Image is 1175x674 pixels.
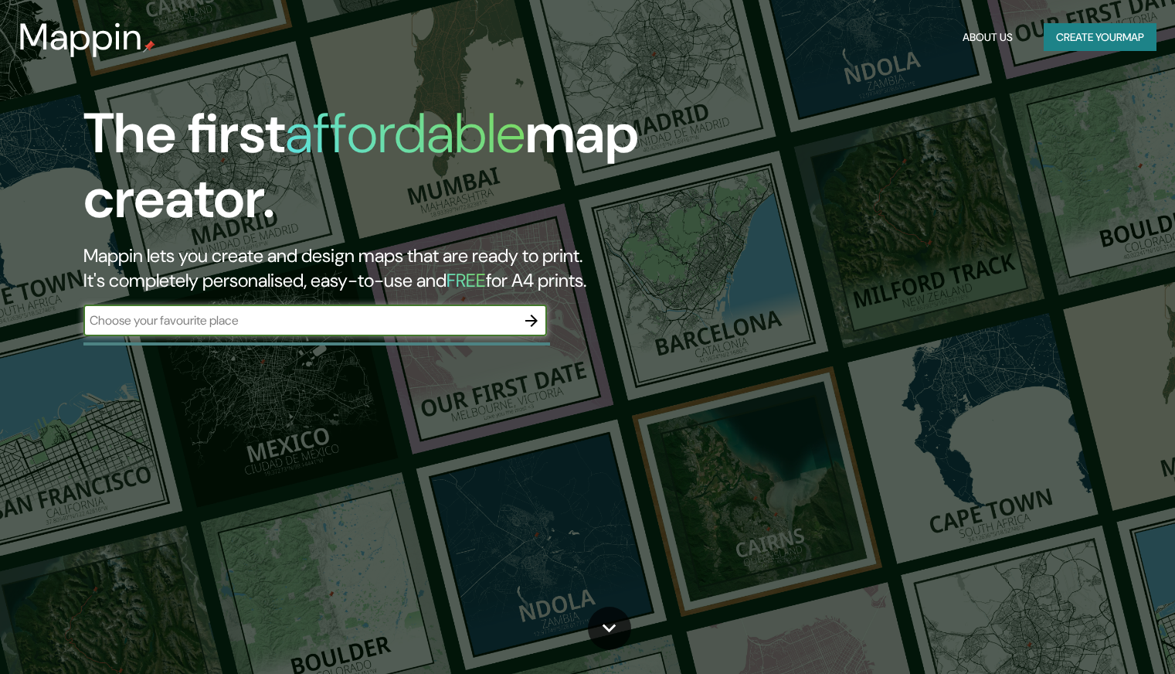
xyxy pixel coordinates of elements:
h3: Mappin [19,15,143,59]
button: Create yourmap [1044,23,1156,52]
h5: FREE [447,268,486,292]
h2: Mappin lets you create and design maps that are ready to print. It's completely personalised, eas... [83,243,671,293]
input: Choose your favourite place [83,311,516,329]
img: mappin-pin [143,40,155,53]
iframe: Help widget launcher [1037,614,1158,657]
h1: affordable [285,97,525,169]
button: About Us [956,23,1019,52]
h1: The first map creator. [83,101,671,243]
